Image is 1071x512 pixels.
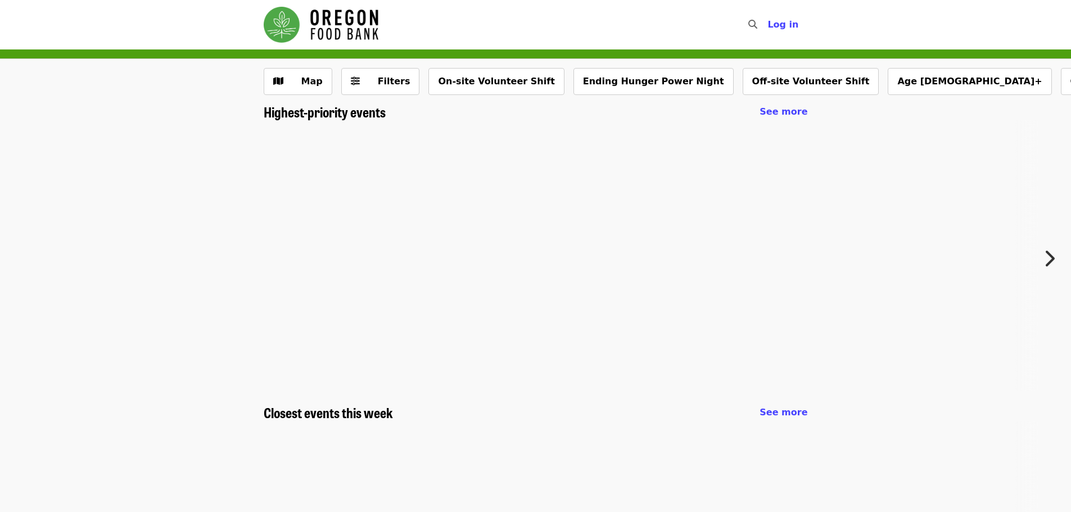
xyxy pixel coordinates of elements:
button: Filters (0 selected) [341,68,420,95]
button: Next item [1034,243,1071,274]
button: Log in [758,13,807,36]
span: Closest events this week [264,402,393,422]
button: On-site Volunteer Shift [428,68,564,95]
button: Off-site Volunteer Shift [743,68,879,95]
span: See more [760,106,807,117]
button: Ending Hunger Power Night [573,68,734,95]
a: See more [760,406,807,419]
div: Highest-priority events [255,104,817,120]
button: Show map view [264,68,332,95]
div: Closest events this week [255,405,817,421]
span: Highest-priority events [264,102,386,121]
a: See more [760,105,807,119]
i: chevron-right icon [1043,248,1055,269]
span: Filters [378,76,410,87]
img: Oregon Food Bank - Home [264,7,378,43]
span: Map [301,76,323,87]
input: Search [764,11,773,38]
i: sliders-h icon [351,76,360,87]
a: Closest events this week [264,405,393,421]
a: Highest-priority events [264,104,386,120]
i: map icon [273,76,283,87]
button: Age [DEMOGRAPHIC_DATA]+ [888,68,1051,95]
span: See more [760,407,807,418]
i: search icon [748,19,757,30]
span: Log in [767,19,798,30]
